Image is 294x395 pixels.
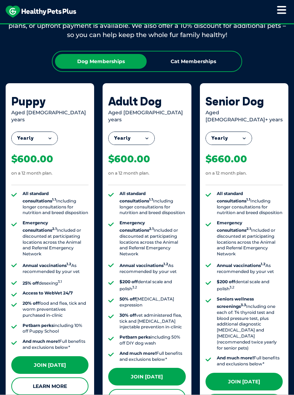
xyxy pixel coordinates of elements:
[120,220,185,257] li: Included or discounted at participating locations across the Animal and Referral Emergency Network
[217,191,283,216] li: Including longer consultations for nutrition and breed disposition
[120,296,185,308] li: [MEDICAL_DATA] expression
[120,279,185,292] li: dental scale and polish
[206,95,283,108] div: Senior Dog
[52,197,56,202] sup: 1.1
[217,220,283,257] li: Included or discounted at participating locations across the Animal and Referral Emergency Network
[217,191,250,203] strong: All standard consultations
[23,263,71,268] strong: Annual vaccinations
[147,54,239,69] div: Cat Memberships
[23,220,88,257] li: Included or discounted at participating locations across the Animal and Referral Emergency Network
[11,170,53,176] div: on a 12 month plan.
[108,95,185,108] div: Adult Dog
[11,95,88,108] div: Puppy
[120,334,185,346] li: including 50% off DIY dog wash
[23,300,39,306] strong: 20% off
[108,153,150,165] div: $600.00
[109,132,154,145] button: Yearly
[23,279,88,286] li: desexing
[12,132,57,145] button: Yearly
[217,263,265,268] strong: Annual vaccinations
[23,220,57,233] strong: Emergency consultations
[23,280,39,286] strong: 25% off
[132,285,137,290] sup: 3.2
[23,290,73,296] strong: Access to WebVet 24/7
[120,351,185,363] li: Full benefits and exclusions below*
[23,323,88,335] li: including 10% off Puppy School
[206,109,283,123] div: Aged [DEMOGRAPHIC_DATA]+ years
[108,170,149,176] div: on a 12 month plan.
[23,261,88,275] li: As recommended by your vet
[229,285,234,290] sup: 3.2
[120,220,154,233] strong: Emergency consultations
[217,220,251,233] strong: Emergency consultations
[120,263,168,268] strong: Annual vaccinations
[206,153,247,165] div: $660.00
[217,296,254,309] strong: Seniors wellness screenings
[246,226,251,231] sup: 2.1
[120,351,156,356] strong: And much more!
[108,368,185,385] a: Join [DATE]
[217,279,235,284] strong: $200 off
[11,356,88,374] a: Join [DATE]
[241,303,246,307] sup: 3.3
[217,355,253,360] strong: And much more!
[120,279,138,284] strong: $200 off
[55,54,147,69] div: Dog Memberships
[206,132,252,145] button: Yearly
[120,312,136,318] strong: 30% off
[217,296,283,351] li: Including one each of: T4 thyroid test and blood pressure test, plus additional diagnostic [MEDIC...
[149,197,153,202] sup: 1.1
[23,339,88,351] li: Full benefits and exclusions below*
[120,312,185,330] li: vet administered flea, tick and [MEDICAL_DATA] injectable prevention in-clinic
[120,334,151,340] strong: Petbarn perks
[67,262,71,266] sup: 1.2
[164,262,168,266] sup: 1.2
[23,300,88,318] li: food and flea, tick and worm preventatives purchased in-clinic
[261,262,265,266] sup: 1.2
[23,339,59,344] strong: And much more!
[120,261,185,275] li: As recommended by your vet
[11,109,88,123] div: Aged [DEMOGRAPHIC_DATA] years
[120,296,136,302] strong: 50% off
[120,191,185,216] li: Including longer consultations for nutrition and breed disposition
[11,377,88,395] a: Learn More
[52,226,57,231] sup: 2.1
[6,6,76,18] img: hpp-logo
[217,261,283,275] li: As recommended by your vet
[23,191,56,203] strong: All standard consultations
[16,23,279,30] span: Proactive, preventative wellness program designed to keep your pet healthier and happier for longer
[6,13,288,39] div: All of our memberships are for a 12 month term. We offer simple and affordable payment plans, or ...
[149,226,154,231] sup: 2.1
[120,191,153,203] strong: All standard consultations
[58,279,62,284] sup: 3.1
[23,191,88,216] li: Including longer consultations for nutrition and breed disposition
[11,153,53,165] div: $600.00
[206,373,283,390] a: Join [DATE]
[217,279,283,292] li: dental scale and polish
[206,170,247,176] div: on a 12 month plan.
[108,109,185,123] div: Aged [DEMOGRAPHIC_DATA] years
[23,323,54,328] strong: Petbarn perks
[217,355,283,367] li: Full benefits and exclusions below*
[246,197,250,202] sup: 1.1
